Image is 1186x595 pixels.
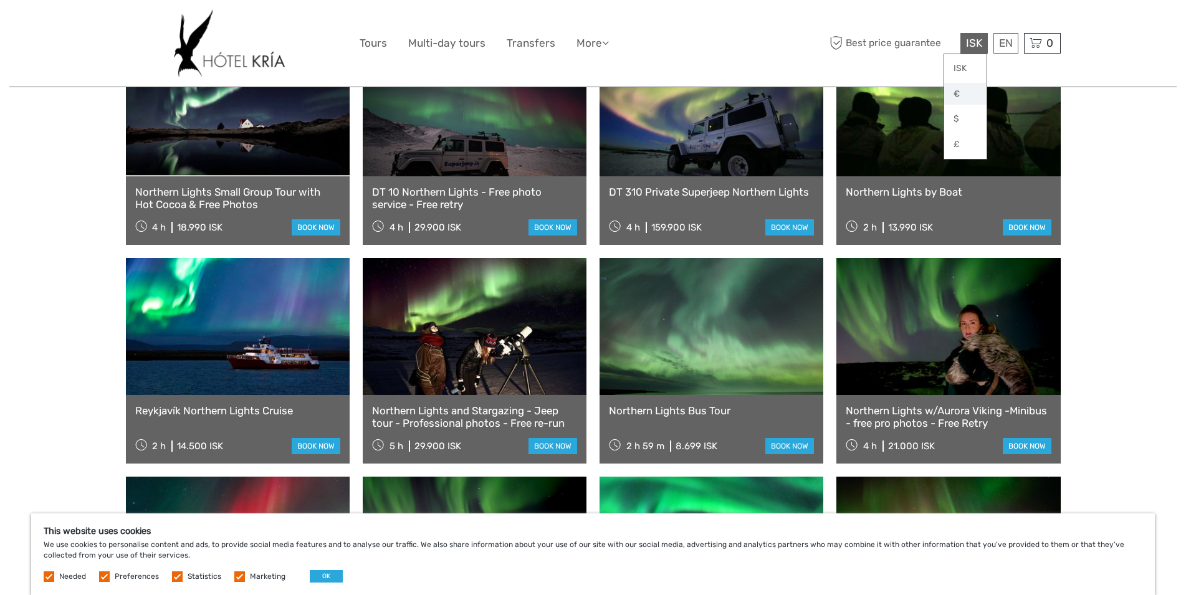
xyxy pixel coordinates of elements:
div: 18.990 ISK [177,222,222,233]
div: 29.900 ISK [414,440,461,452]
a: book now [292,438,340,454]
a: book now [528,219,577,236]
a: book now [292,219,340,236]
a: Northern Lights w/Aurora Viking -Minibus - free pro photos - Free Retry [846,404,1051,430]
a: DT 310 Private Superjeep Northern Lights [609,186,814,198]
a: Reykjavík Northern Lights Cruise [135,404,340,417]
a: book now [1003,438,1051,454]
label: Marketing [250,571,285,582]
span: Best price guarantee [827,33,957,54]
span: 4 h [863,440,877,452]
div: 13.990 ISK [888,222,933,233]
a: $ [944,108,987,130]
span: 2 h 59 m [626,440,664,452]
span: 4 h [390,222,403,233]
a: Multi-day tours [408,34,485,52]
label: Preferences [115,571,159,582]
a: Northern Lights and Stargazing - Jeep tour - Professional photos - Free re-run [372,404,577,430]
div: 159.900 ISK [651,222,702,233]
label: Statistics [188,571,221,582]
a: Tours [360,34,387,52]
a: DT 10 Northern Lights - Free photo service - Free retry [372,186,577,211]
img: 532-e91e591f-ac1d-45f7-9962-d0f146f45aa0_logo_big.jpg [174,9,284,77]
a: Northern Lights by Boat [846,186,1051,198]
span: 5 h [390,440,403,452]
a: ISK [944,57,987,80]
div: We use cookies to personalise content and ads, to provide social media features and to analyse ou... [31,513,1155,595]
span: ISK [966,37,982,49]
button: OK [310,570,343,583]
label: Needed [59,571,86,582]
span: 4 h [626,222,640,233]
div: 14.500 ISK [177,440,223,452]
span: 0 [1045,37,1055,49]
div: 8.699 ISK [676,440,717,452]
a: € [944,83,987,105]
a: book now [528,438,577,454]
a: Northern Lights Bus Tour [609,404,814,417]
a: book now [1003,219,1051,236]
a: £ [944,133,987,156]
span: 2 h [152,440,166,452]
span: 2 h [863,222,877,233]
div: EN [993,33,1018,54]
h5: This website uses cookies [44,526,1142,536]
a: Northern Lights Small Group Tour with Hot Cocoa & Free Photos [135,186,340,211]
a: More [576,34,609,52]
a: book now [765,438,814,454]
a: Transfers [507,34,555,52]
span: 4 h [152,222,166,233]
div: 29.900 ISK [414,222,461,233]
a: book now [765,219,814,236]
div: 21.000 ISK [888,440,935,452]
